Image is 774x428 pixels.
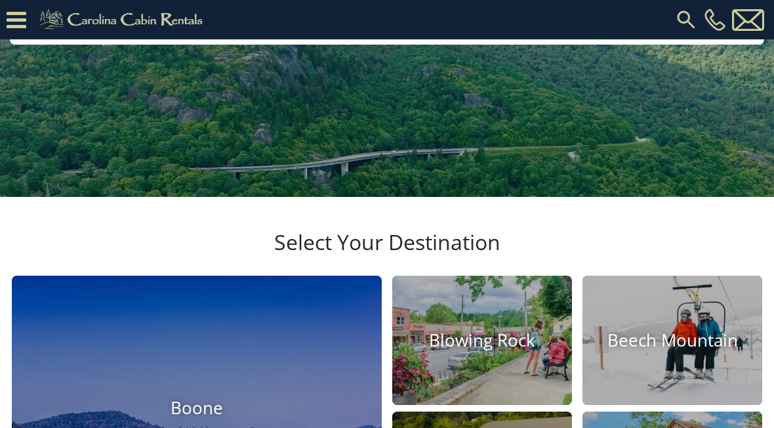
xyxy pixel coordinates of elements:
[392,330,572,351] h4: Blowing Rock
[701,9,729,31] a: [PHONE_NUMBER]
[582,276,762,405] a: Beech Mountain
[582,330,762,351] h4: Beech Mountain
[33,7,214,33] img: Khaki-logo.png
[12,398,382,419] h4: Boone
[392,276,572,405] a: Blowing Rock
[674,8,698,32] img: search-regular.svg
[10,230,764,276] h3: Select Your Destination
